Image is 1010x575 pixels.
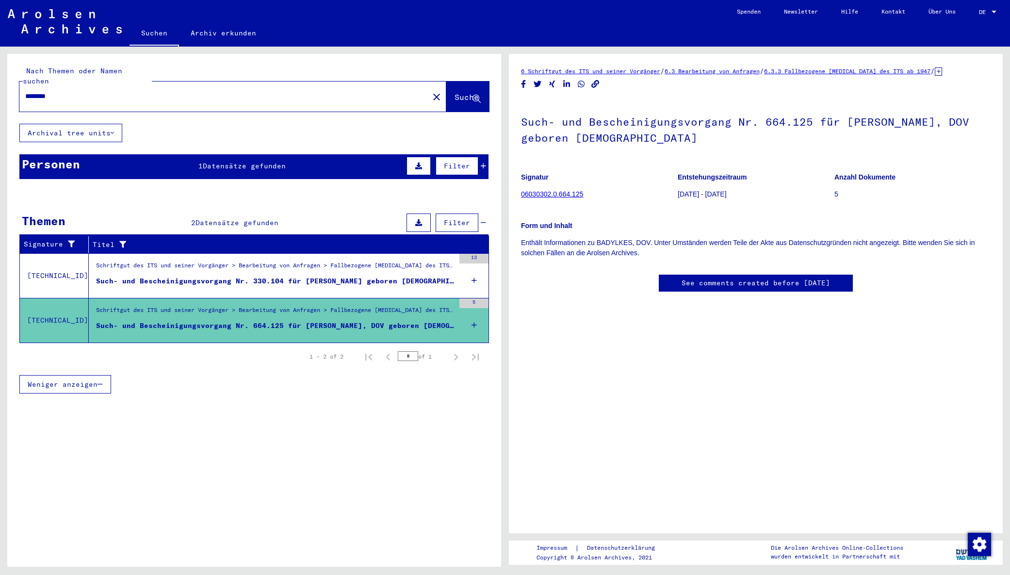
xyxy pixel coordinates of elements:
[459,298,489,308] div: 5
[22,155,80,173] div: Personen
[760,66,764,75] span: /
[579,543,667,553] a: Datenschutzerklärung
[537,553,667,562] p: Copyright © Arolsen Archives, 2021
[771,543,903,552] p: Die Arolsen Archives Online-Collections
[130,21,179,47] a: Suchen
[8,9,122,33] img: Arolsen_neg.svg
[28,380,98,389] span: Weniger anzeigen
[310,352,343,361] div: 1 – 2 of 2
[764,67,930,75] a: 6.3.3 Fallbezogene [MEDICAL_DATA] des ITS ab 1947
[359,347,378,366] button: First page
[96,321,455,331] div: Such- und Bescheinigungsvorgang Nr. 664.125 für [PERSON_NAME], DOV geboren [DEMOGRAPHIC_DATA]
[444,162,470,170] span: Filter
[533,78,543,90] button: Share on Twitter
[665,67,760,75] a: 6.3 Bearbeitung von Anfragen
[436,157,478,175] button: Filter
[446,347,466,366] button: Next page
[576,78,586,90] button: Share on WhatsApp
[521,238,991,258] p: Enthält Informationen zu BADYLKES, DOV. Unter Umständen werden Teile der Akte aus Datenschutzgrün...
[203,162,286,170] span: Datensätze gefunden
[562,78,572,90] button: Share on LinkedIn
[590,78,601,90] button: Copy link
[444,218,470,227] span: Filter
[537,543,667,553] div: |
[682,278,830,288] a: See comments created before [DATE]
[466,347,485,366] button: Last page
[521,190,583,198] a: 06030302.0.664.125
[519,78,529,90] button: Share on Facebook
[521,222,572,230] b: Form und Inhalt
[431,91,442,103] mat-icon: close
[771,552,903,561] p: wurden entwickelt in Partnerschaft mit
[979,9,990,16] span: DE
[20,298,89,343] td: [TECHNICAL_ID]
[521,99,991,158] h1: Such- und Bescheinigungsvorgang Nr. 664.125 für [PERSON_NAME], DOV geboren [DEMOGRAPHIC_DATA]
[968,533,991,556] img: Zustimmung ändern
[446,82,489,112] button: Suche
[93,240,470,250] div: Titel
[198,162,203,170] span: 1
[427,87,446,106] button: Clear
[521,67,660,75] a: 6 Schriftgut des ITS und seiner Vorgänger
[678,189,834,199] p: [DATE] - [DATE]
[24,237,91,252] div: Signature
[834,173,896,181] b: Anzahl Dokumente
[660,66,665,75] span: /
[19,124,122,142] button: Archival tree units
[96,261,455,275] div: Schriftgut des ITS und seiner Vorgänger > Bearbeitung von Anfragen > Fallbezogene [MEDICAL_DATA] ...
[93,237,479,252] div: Titel
[378,347,398,366] button: Previous page
[930,66,935,75] span: /
[967,532,991,556] div: Zustimmung ändern
[96,306,455,319] div: Schriftgut des ITS und seiner Vorgänger > Bearbeitung von Anfragen > Fallbezogene [MEDICAL_DATA] ...
[436,214,478,232] button: Filter
[20,253,89,298] td: [TECHNICAL_ID]
[19,375,111,394] button: Weniger anzeigen
[96,276,455,286] div: Such- und Bescheinigungsvorgang Nr. 330.104 für [PERSON_NAME] geboren [DEMOGRAPHIC_DATA]
[455,92,479,102] span: Suche
[521,173,549,181] b: Signatur
[834,189,991,199] p: 5
[398,352,446,361] div: of 1
[537,543,575,553] a: Impressum
[24,239,81,249] div: Signature
[678,173,747,181] b: Entstehungszeitraum
[179,21,268,45] a: Archiv erkunden
[954,540,990,564] img: yv_logo.png
[23,66,122,85] mat-label: Nach Themen oder Namen suchen
[547,78,557,90] button: Share on Xing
